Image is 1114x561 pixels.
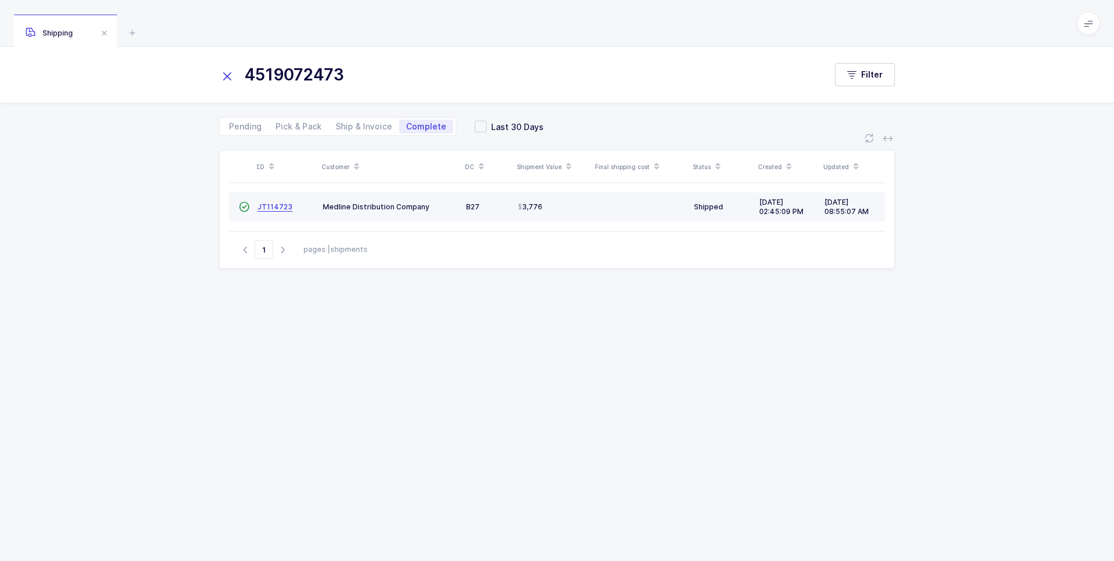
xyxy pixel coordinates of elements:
[323,202,429,211] span: Medline Distribution Company
[595,157,686,177] div: Final shipping cost
[304,244,368,255] div: pages | shipments
[465,157,510,177] div: DC
[693,157,751,177] div: Status
[26,29,73,37] span: Shipping
[239,202,249,211] span: 
[518,202,542,212] span: 3,776
[276,122,322,131] span: Pick & Pack
[487,121,544,132] span: Last 30 Days
[255,240,273,259] span: Go to
[322,157,458,177] div: Customer
[466,202,480,211] span: B27
[861,69,883,80] span: Filter
[823,157,882,177] div: Updated
[406,122,446,131] span: Complete
[759,198,803,216] span: [DATE] 02:45:09 PM
[694,202,750,212] div: Shipped
[835,63,895,86] button: Filter
[229,122,262,131] span: Pending
[219,61,812,89] input: Search for Shipments...
[758,157,816,177] div: Created
[256,157,315,177] div: ID
[517,157,588,177] div: Shipment Value
[824,198,869,216] span: [DATE] 08:55:07 AM
[336,122,392,131] span: Ship & Invoice
[258,202,292,211] span: JT114723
